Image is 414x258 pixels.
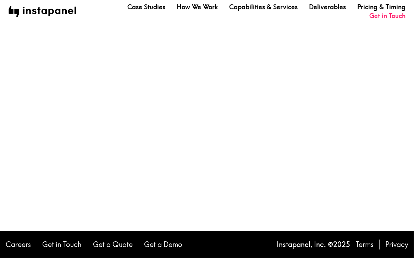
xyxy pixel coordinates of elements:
[93,240,133,249] a: Get a Quote
[277,240,350,249] p: Instapanel, Inc. © 2025
[357,2,405,11] a: Pricing & Timing
[356,240,374,249] a: Terms
[309,2,346,11] a: Deliverables
[6,240,31,249] a: Careers
[177,2,218,11] a: How We Work
[9,6,76,17] img: instapanel
[42,240,82,249] a: Get in Touch
[144,240,182,249] a: Get a Demo
[229,2,298,11] a: Capabilities & Services
[127,2,165,11] a: Case Studies
[385,240,408,249] a: Privacy
[369,11,405,20] a: Get in Touch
